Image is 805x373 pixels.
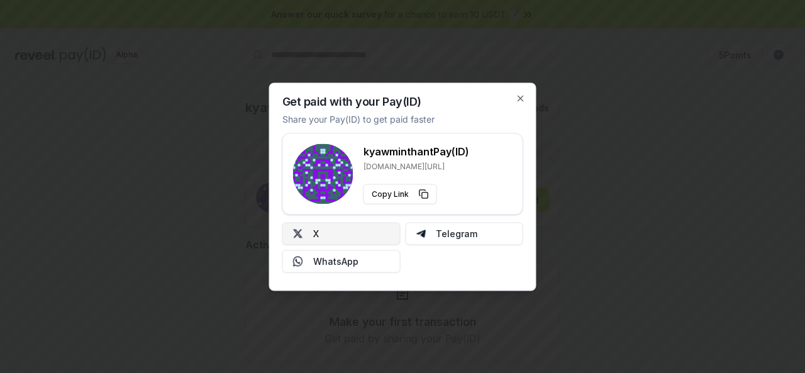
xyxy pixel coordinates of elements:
img: Whatsapp [293,256,303,266]
p: Share your Pay(ID) to get paid faster [282,112,435,125]
button: WhatsApp [282,250,401,272]
button: Telegram [405,222,523,245]
button: X [282,222,401,245]
button: Copy Link [364,184,437,204]
h3: kyawminthant Pay(ID) [364,143,469,159]
h2: Get paid with your Pay(ID) [282,96,421,107]
img: X [293,228,303,238]
p: [DOMAIN_NAME][URL] [364,161,469,171]
img: Telegram [416,228,426,238]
